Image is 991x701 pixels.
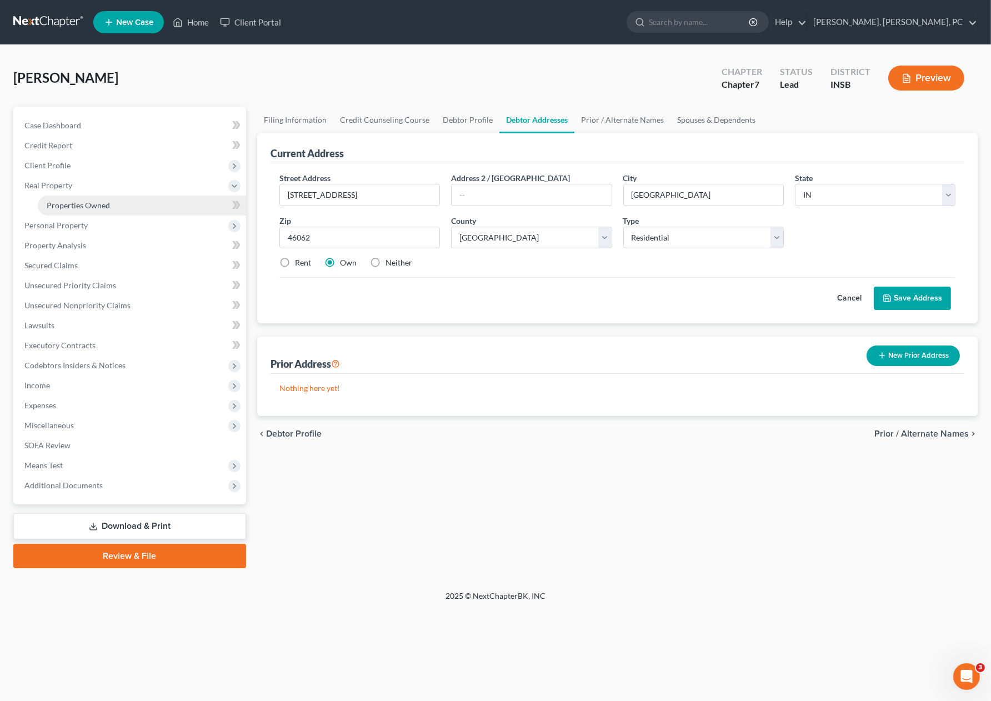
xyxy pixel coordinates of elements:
[722,66,762,78] div: Chapter
[386,257,412,268] label: Neither
[830,78,870,91] div: INSB
[271,357,340,370] div: Prior Address
[279,383,955,394] p: Nothing here yet!
[24,181,72,190] span: Real Property
[624,184,783,206] input: Enter city...
[24,161,71,170] span: Client Profile
[13,544,246,568] a: Review & File
[16,316,246,336] a: Lawsuits
[295,257,311,268] label: Rent
[24,480,103,490] span: Additional Documents
[722,78,762,91] div: Chapter
[340,257,357,268] label: Own
[451,172,570,184] label: Address 2 / [GEOGRAPHIC_DATA]
[257,429,266,438] i: chevron_left
[452,184,611,206] input: --
[874,287,951,310] button: Save Address
[333,107,436,133] a: Credit Counseling Course
[649,12,750,32] input: Search by name...
[16,116,246,136] a: Case Dashboard
[795,173,813,183] span: State
[780,66,813,78] div: Status
[24,440,71,450] span: SOFA Review
[24,281,116,290] span: Unsecured Priority Claims
[24,341,96,350] span: Executory Contracts
[13,513,246,539] a: Download & Print
[24,380,50,390] span: Income
[280,184,439,206] input: Enter street address
[24,301,131,310] span: Unsecured Nonpriority Claims
[969,429,978,438] i: chevron_right
[24,121,81,130] span: Case Dashboard
[499,107,574,133] a: Debtor Addresses
[670,107,762,133] a: Spouses & Dependents
[623,173,637,183] span: City
[780,78,813,91] div: Lead
[436,107,499,133] a: Debtor Profile
[874,429,978,438] button: Prior / Alternate Names chevron_right
[24,420,74,430] span: Miscellaneous
[24,261,78,270] span: Secured Claims
[24,221,88,230] span: Personal Property
[16,336,246,355] a: Executory Contracts
[279,173,331,183] span: Street Address
[16,296,246,316] a: Unsecured Nonpriority Claims
[574,107,670,133] a: Prior / Alternate Names
[867,346,960,366] button: New Prior Address
[24,400,56,410] span: Expenses
[24,460,63,470] span: Means Test
[24,321,54,330] span: Lawsuits
[808,12,977,32] a: [PERSON_NAME], [PERSON_NAME], PC
[24,241,86,250] span: Property Analysis
[179,590,812,610] div: 2025 © NextChapterBK, INC
[976,663,985,672] span: 3
[754,79,759,89] span: 7
[16,236,246,256] a: Property Analysis
[825,287,874,309] button: Cancel
[279,227,440,249] input: XXXXX
[16,276,246,296] a: Unsecured Priority Claims
[116,18,153,27] span: New Case
[167,12,214,32] a: Home
[451,216,476,226] span: County
[13,69,118,86] span: [PERSON_NAME]
[24,360,126,370] span: Codebtors Insiders & Notices
[16,256,246,276] a: Secured Claims
[257,107,333,133] a: Filing Information
[874,429,969,438] span: Prior / Alternate Names
[214,12,287,32] a: Client Portal
[769,12,807,32] a: Help
[16,435,246,455] a: SOFA Review
[888,66,964,91] button: Preview
[623,215,639,227] label: Type
[279,216,291,226] span: Zip
[38,196,246,216] a: Properties Owned
[47,201,110,210] span: Properties Owned
[830,66,870,78] div: District
[257,429,322,438] button: chevron_left Debtor Profile
[16,136,246,156] a: Credit Report
[24,141,72,150] span: Credit Report
[266,429,322,438] span: Debtor Profile
[271,147,344,160] div: Current Address
[953,663,980,690] iframe: Intercom live chat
